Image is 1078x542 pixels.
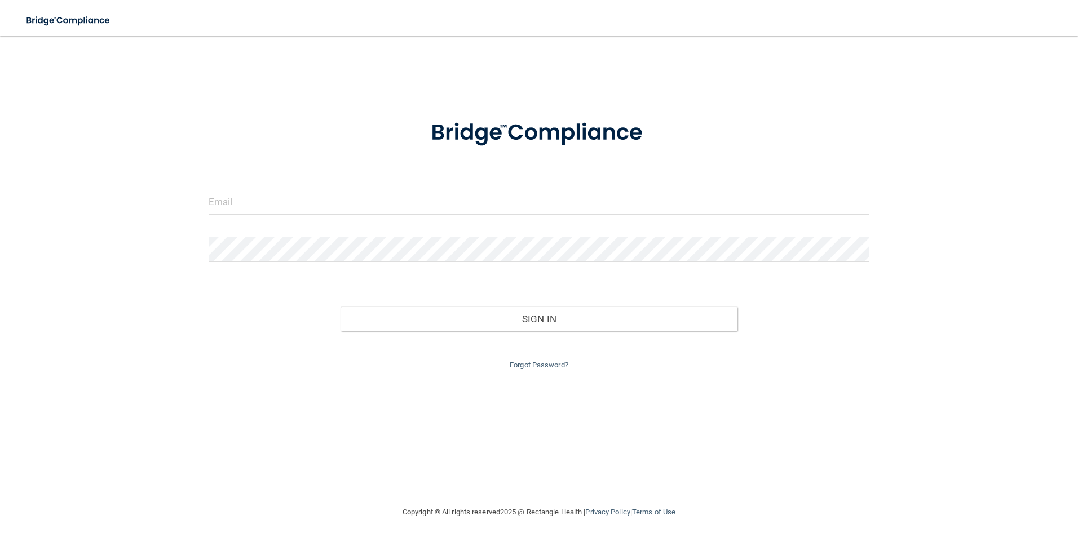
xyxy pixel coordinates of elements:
a: Terms of Use [632,508,675,516]
a: Forgot Password? [510,361,568,369]
a: Privacy Policy [585,508,630,516]
img: bridge_compliance_login_screen.278c3ca4.svg [17,9,121,32]
input: Email [209,189,870,215]
button: Sign In [341,306,737,331]
img: bridge_compliance_login_screen.278c3ca4.svg [408,104,670,162]
div: Copyright © All rights reserved 2025 @ Rectangle Health | | [333,494,745,530]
